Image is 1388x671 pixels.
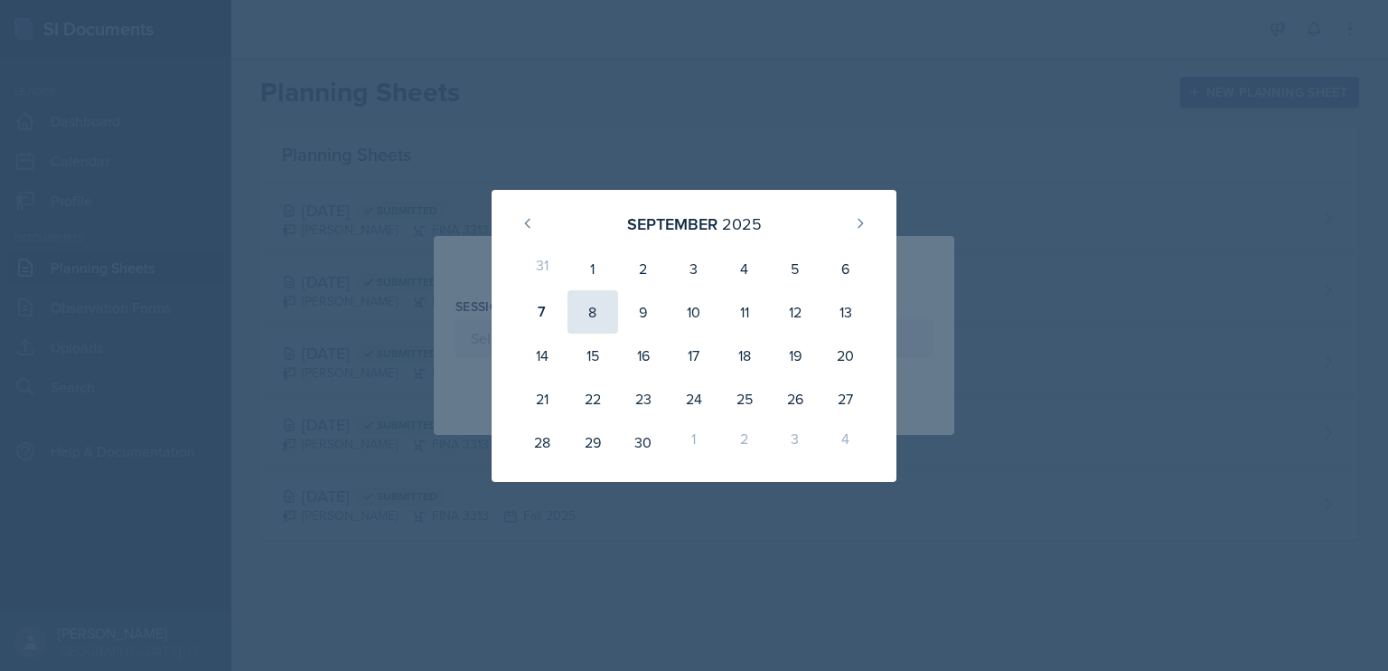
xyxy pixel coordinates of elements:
div: 1 [567,247,618,290]
div: 17 [669,334,719,377]
div: 3 [669,247,719,290]
div: 2 [719,421,770,464]
div: 7 [517,290,567,334]
div: 8 [567,290,618,334]
div: 24 [669,377,719,421]
div: 4 [719,247,770,290]
div: 10 [669,290,719,334]
div: 1 [669,421,719,464]
div: 18 [719,334,770,377]
div: 2 [618,247,669,290]
div: 21 [517,377,567,421]
div: 23 [618,377,669,421]
div: 29 [567,421,618,464]
div: 30 [618,421,669,464]
div: 22 [567,377,618,421]
div: 2025 [722,212,762,236]
div: 5 [770,247,821,290]
div: 12 [770,290,821,334]
div: 20 [821,334,871,377]
div: 15 [567,334,618,377]
div: 13 [821,290,871,334]
div: 6 [821,247,871,290]
div: 25 [719,377,770,421]
div: 11 [719,290,770,334]
div: 4 [821,421,871,464]
div: September [627,212,717,236]
div: 19 [770,334,821,377]
div: 14 [517,334,567,377]
div: 26 [770,377,821,421]
div: 3 [770,421,821,464]
div: 31 [517,247,567,290]
div: 16 [618,334,669,377]
div: 9 [618,290,669,334]
div: 28 [517,421,567,464]
div: 27 [821,377,871,421]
